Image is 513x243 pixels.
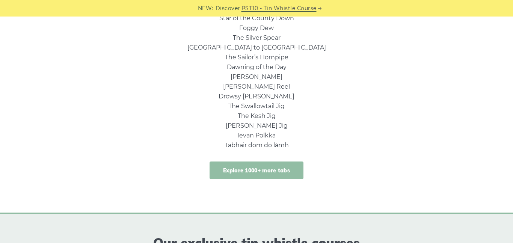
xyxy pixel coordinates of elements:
a: The Swallowtail Jig [228,103,285,110]
a: [PERSON_NAME] Jig [226,122,288,129]
a: [PERSON_NAME] Reel [223,83,290,90]
span: Discover [216,4,240,13]
span: NEW: [198,4,213,13]
a: Ievan Polkka [237,132,276,139]
a: [PERSON_NAME] [231,73,282,80]
a: Tabhair dom do lámh [225,142,289,149]
a: The Silver Spear [233,34,281,41]
a: The Kesh Jig [238,112,276,119]
a: Drowsy [PERSON_NAME] [219,93,294,100]
a: Explore 1000+ more tabs [210,161,303,179]
a: PST10 - Tin Whistle Course [241,4,317,13]
a: Dawning of the Day [227,63,287,71]
a: Foggy Dew [239,24,274,32]
a: The Sailor’s Hornpipe [225,54,288,61]
a: Star of the County Down [219,15,294,22]
a: [GEOGRAPHIC_DATA] to [GEOGRAPHIC_DATA] [187,44,326,51]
